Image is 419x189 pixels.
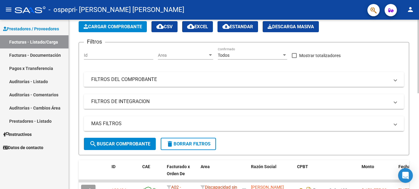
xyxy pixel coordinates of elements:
[156,24,173,29] span: CSV
[295,160,359,187] datatable-header-cell: CPBT
[187,24,208,29] span: EXCEL
[166,140,174,148] mat-icon: delete
[109,160,140,187] datatable-header-cell: ID
[84,116,404,131] mat-expansion-panel-header: MAS FILTROS
[362,164,374,169] span: Monto
[5,6,12,13] mat-icon: menu
[89,140,97,148] mat-icon: search
[79,21,147,32] button: Cargar Comprobante
[222,23,230,30] mat-icon: cloud_download
[84,24,142,29] span: Cargar Comprobante
[398,168,413,183] div: Open Intercom Messenger
[140,160,164,187] datatable-header-cell: CAE
[201,164,210,169] span: Area
[187,23,194,30] mat-icon: cloud_download
[217,21,258,32] button: Estandar
[359,160,396,187] datatable-header-cell: Monto
[3,131,32,138] span: Instructivos
[166,141,210,147] span: Borrar Filtros
[91,120,389,127] mat-panel-title: MAS FILTROS
[268,24,314,29] span: Descarga Masiva
[89,141,150,147] span: Buscar Comprobante
[218,53,229,58] span: Todos
[3,144,43,151] span: Datos de contacto
[84,37,105,46] h3: Filtros
[91,76,389,83] mat-panel-title: FILTROS DEL COMPROBANTE
[249,160,295,187] datatable-header-cell: Razón Social
[3,25,59,32] span: Prestadores / Proveedores
[297,164,308,169] span: CPBT
[156,23,164,30] mat-icon: cloud_download
[84,138,156,150] button: Buscar Comprobante
[407,6,414,13] mat-icon: person
[167,164,190,176] span: Facturado x Orden De
[263,21,319,32] button: Descarga Masiva
[158,53,208,58] span: Area
[198,160,240,187] datatable-header-cell: Area
[84,72,404,87] mat-expansion-panel-header: FILTROS DEL COMPROBANTE
[49,3,76,17] span: - ospepri
[251,164,276,169] span: Razón Social
[76,3,184,17] span: - [PERSON_NAME] [PERSON_NAME]
[222,24,253,29] span: Estandar
[161,138,216,150] button: Borrar Filtros
[164,160,198,187] datatable-header-cell: Facturado x Orden De
[91,98,389,105] mat-panel-title: FILTROS DE INTEGRACION
[84,94,404,109] mat-expansion-panel-header: FILTROS DE INTEGRACION
[299,52,341,59] span: Mostrar totalizadores
[112,164,116,169] span: ID
[263,21,319,32] app-download-masive: Descarga masiva de comprobantes (adjuntos)
[182,21,213,32] button: EXCEL
[142,164,150,169] span: CAE
[151,21,178,32] button: CSV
